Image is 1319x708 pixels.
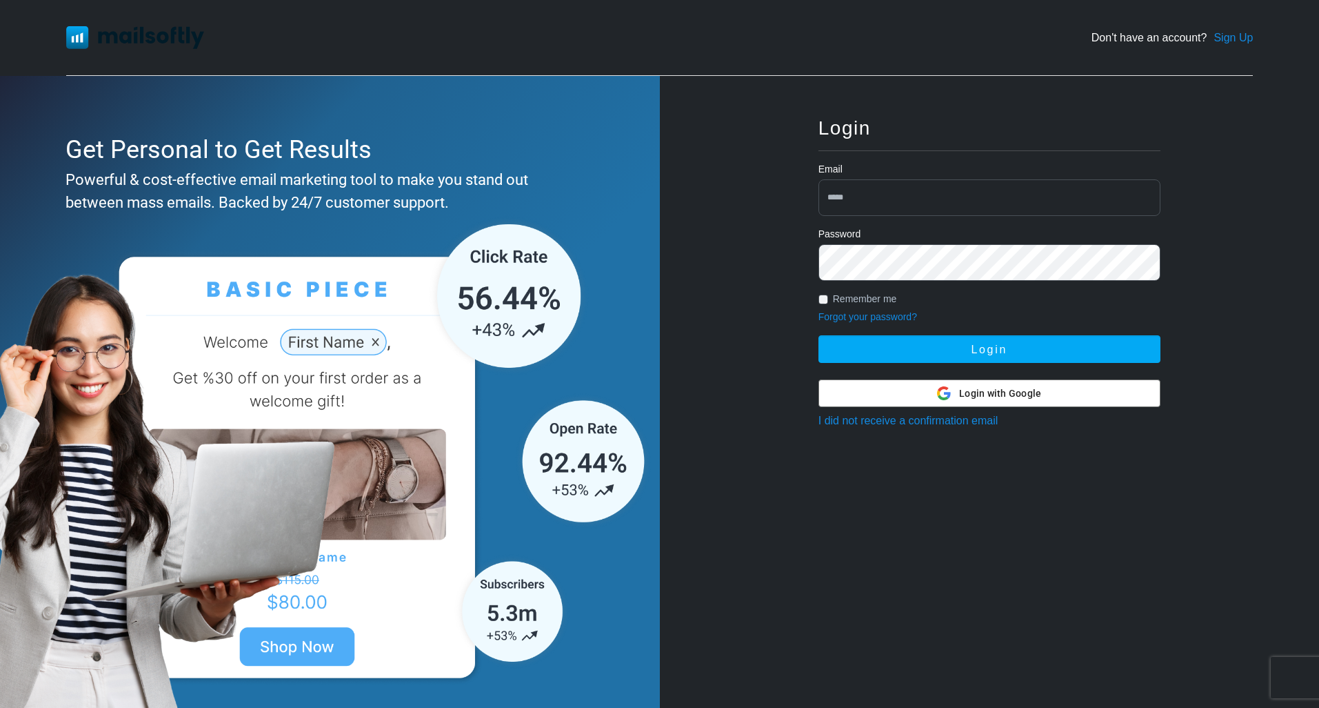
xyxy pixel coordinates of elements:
[818,335,1160,363] button: Login
[833,292,897,306] label: Remember me
[1091,30,1253,46] div: Don't have an account?
[818,415,998,426] a: I did not receive a confirmation email
[818,162,843,177] label: Email
[66,168,587,214] div: Powerful & cost-effective email marketing tool to make you stand out between mass emails. Backed ...
[818,227,860,242] label: Password
[1214,30,1253,46] a: Sign Up
[66,131,587,168] div: Get Personal to Get Results
[818,380,1160,407] button: Login with Google
[959,386,1041,401] span: Login with Google
[818,311,917,322] a: Forgot your password?
[818,117,871,139] span: Login
[66,26,204,48] img: Mailsoftly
